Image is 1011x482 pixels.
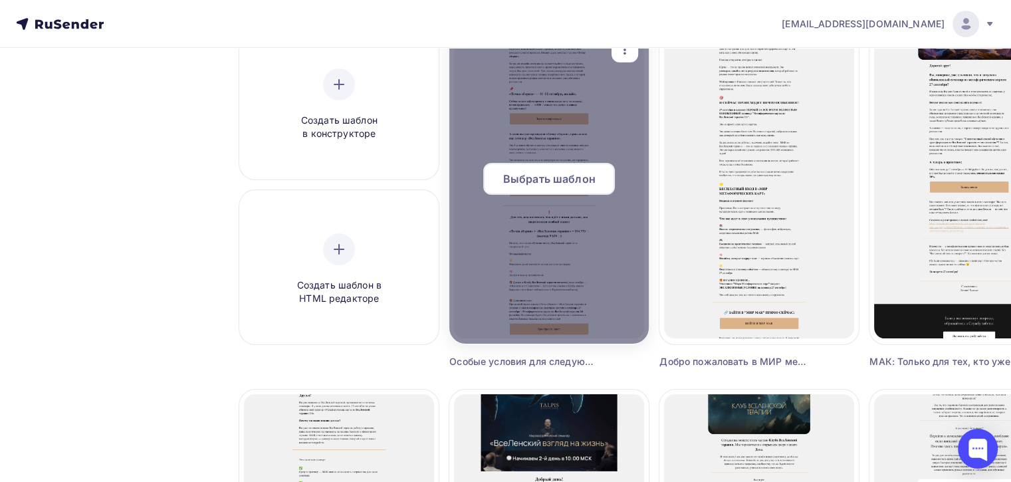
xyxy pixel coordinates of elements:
[276,114,402,141] span: Создать шаблон в конструкторе
[503,171,596,187] span: Выбрать шаблон
[276,279,402,306] span: Создать шаблон в HTML редакторе
[782,17,945,31] span: [EMAIL_ADDRESS][DOMAIN_NAME]
[449,355,599,368] div: Особые условия для следующих семинаров
[659,355,809,368] div: Добро пожаловать в МИР метафорических карт!
[782,11,995,37] a: [EMAIL_ADDRESS][DOMAIN_NAME]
